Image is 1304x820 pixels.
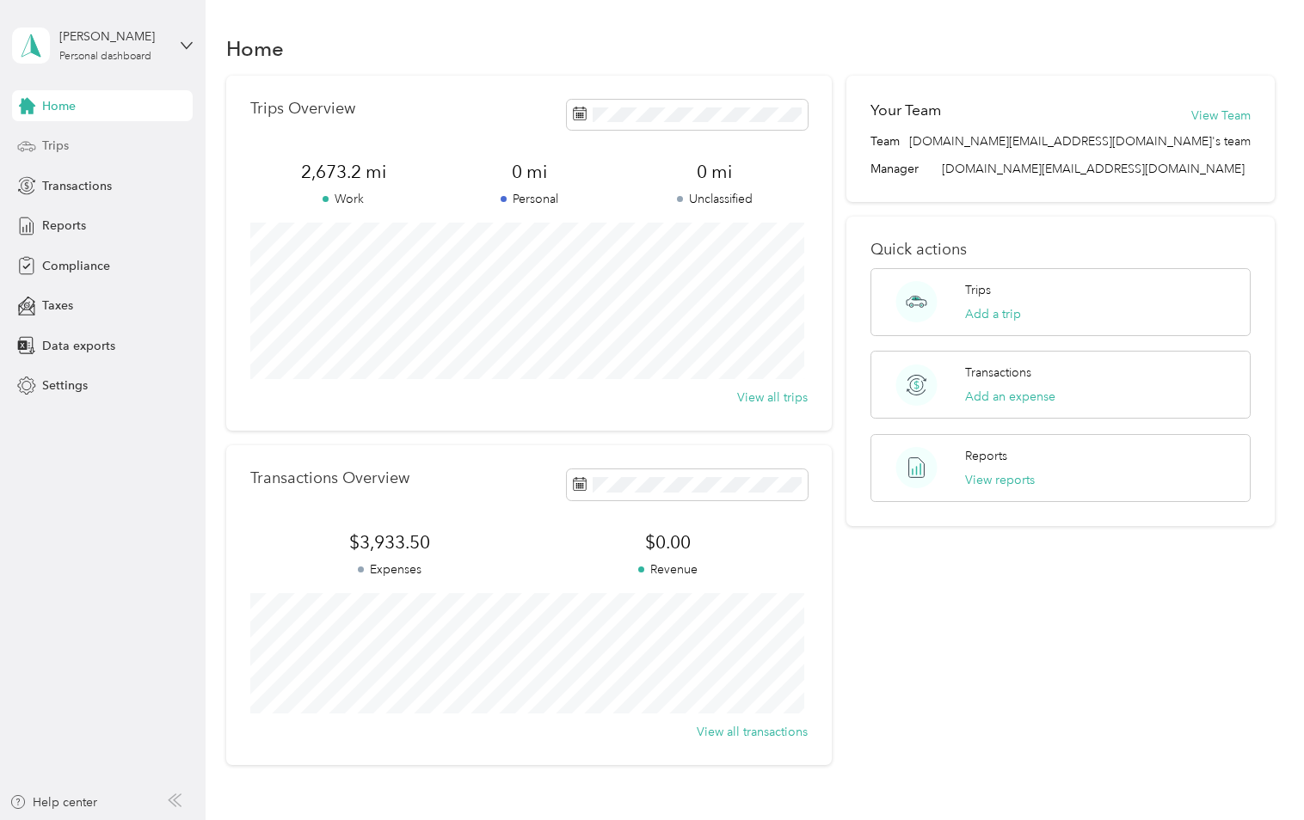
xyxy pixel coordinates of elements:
[42,337,115,355] span: Data exports
[909,132,1251,150] span: [DOMAIN_NAME][EMAIL_ADDRESS][DOMAIN_NAME]'s team
[1191,107,1251,125] button: View Team
[436,160,622,184] span: 0 mi
[226,40,284,58] h1: Home
[697,723,808,741] button: View all transactions
[870,160,919,178] span: Manager
[965,364,1031,382] p: Transactions
[250,100,355,118] p: Trips Overview
[59,52,151,62] div: Personal dashboard
[1208,724,1304,820] iframe: Everlance-gr Chat Button Frame
[250,190,436,208] p: Work
[965,281,991,299] p: Trips
[965,388,1055,406] button: Add an expense
[42,376,88,395] span: Settings
[42,257,110,275] span: Compliance
[42,217,86,235] span: Reports
[622,160,808,184] span: 0 mi
[250,469,409,487] p: Transactions Overview
[737,389,808,407] button: View all trips
[59,28,167,46] div: [PERSON_NAME]
[622,190,808,208] p: Unclassified
[250,560,529,578] p: Expenses
[965,471,1035,489] button: View reports
[42,97,76,115] span: Home
[42,297,73,315] span: Taxes
[529,560,808,578] p: Revenue
[870,241,1250,259] p: Quick actions
[965,305,1021,323] button: Add a trip
[250,530,529,554] span: $3,933.50
[42,177,112,195] span: Transactions
[250,160,436,184] span: 2,673.2 mi
[942,162,1245,176] span: [DOMAIN_NAME][EMAIL_ADDRESS][DOMAIN_NAME]
[42,137,69,155] span: Trips
[436,190,622,208] p: Personal
[529,530,808,554] span: $0.00
[965,447,1007,465] p: Reports
[870,100,941,121] h2: Your Team
[9,793,97,811] button: Help center
[870,132,900,150] span: Team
